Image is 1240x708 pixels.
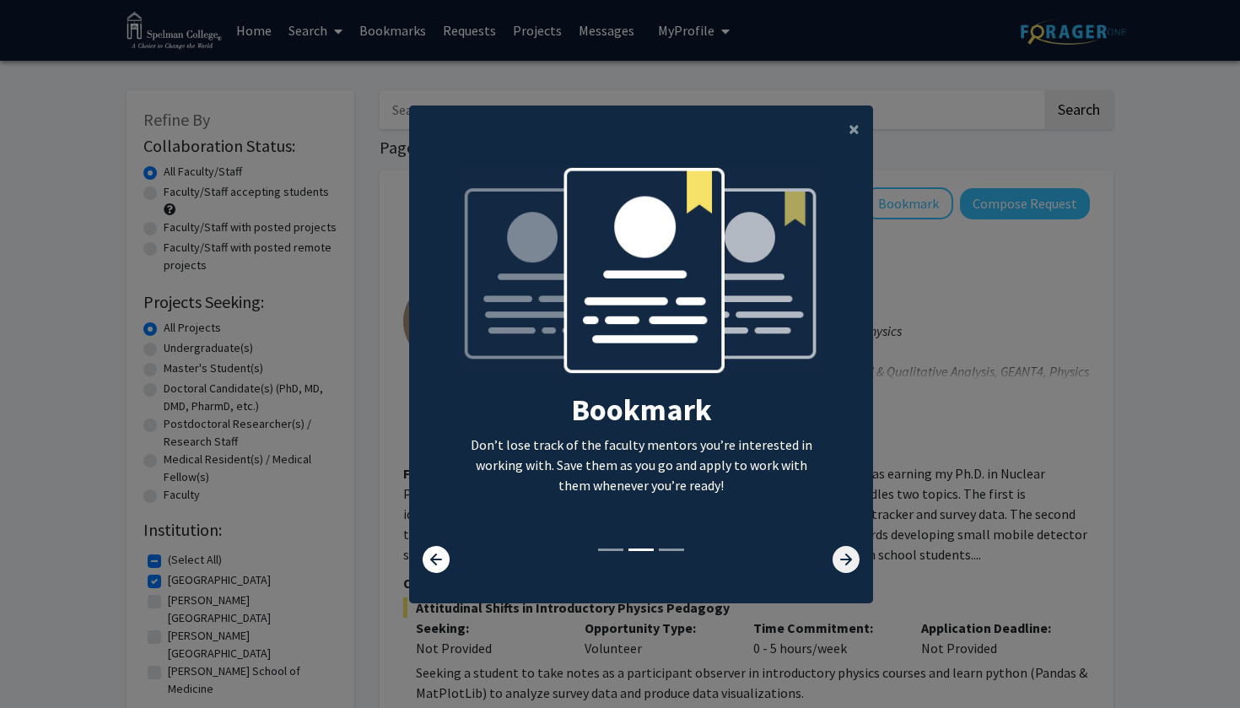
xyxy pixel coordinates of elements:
[461,166,822,392] img: bookmark
[461,435,822,495] p: Don’t lose track of the faculty mentors you’re interested in working with. Save them as you go an...
[849,116,860,142] span: ×
[835,105,873,153] button: Close
[13,632,72,695] iframe: Chat
[461,392,822,428] h2: Bookmark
